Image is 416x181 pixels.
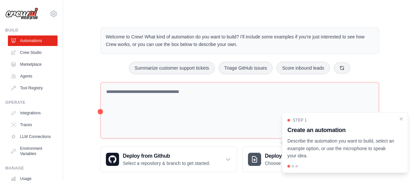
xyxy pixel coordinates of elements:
img: Logo [5,8,38,20]
button: Score inbound leads [277,62,330,74]
a: Traces [8,120,58,130]
a: Automations [8,35,58,46]
h3: Deploy from Github [123,152,210,160]
h3: Deploy from zip file [265,152,321,160]
div: Build [5,28,58,33]
button: Summarize customer support tickets [129,62,214,74]
button: Close walkthrough [399,116,404,122]
a: LLM Connections [8,131,58,142]
p: Welcome to Crew! What kind of automation do you want to build? I'll include some examples if you'... [106,33,374,48]
a: Agents [8,71,58,81]
a: Tool Registry [8,83,58,93]
p: Choose a zip file to upload. [265,160,321,167]
button: Triage GitHub issues [219,62,273,74]
a: Crew Studio [8,47,58,58]
a: Integrations [8,108,58,118]
span: Step 1 [293,118,307,123]
p: Select a repository & branch to get started. [123,160,210,167]
div: Operate [5,100,58,105]
h3: Create an automation [287,125,395,135]
p: Describe the automation you want to build, select an example option, or use the microphone to spe... [287,137,395,160]
a: Environment Variables [8,143,58,159]
a: Marketplace [8,59,58,70]
div: Manage [5,166,58,171]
